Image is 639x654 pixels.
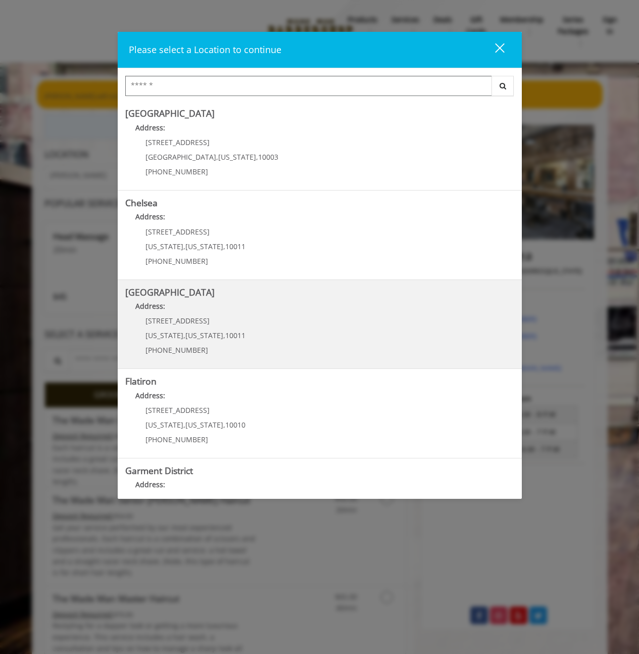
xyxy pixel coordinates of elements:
[145,345,208,355] span: [PHONE_NUMBER]
[125,76,492,96] input: Search Center
[145,435,208,444] span: [PHONE_NUMBER]
[125,107,215,119] b: [GEOGRAPHIC_DATA]
[225,242,245,251] span: 10011
[185,242,223,251] span: [US_STATE]
[145,152,216,162] span: [GEOGRAPHIC_DATA]
[256,152,258,162] span: ,
[145,227,210,237] span: [STREET_ADDRESS]
[129,43,281,56] span: Please select a Location to continue
[497,82,509,89] i: Search button
[125,197,158,209] b: Chelsea
[223,420,225,430] span: ,
[216,152,218,162] span: ,
[135,123,165,132] b: Address:
[125,375,157,387] b: Flatiron
[145,256,208,266] span: [PHONE_NUMBER]
[145,420,183,430] span: [US_STATE]
[135,480,165,489] b: Address:
[483,42,504,58] div: close dialog
[145,242,183,251] span: [US_STATE]
[218,152,256,162] span: [US_STATE]
[223,242,225,251] span: ,
[476,39,511,60] button: close dialog
[225,331,245,340] span: 10011
[258,152,278,162] span: 10003
[185,420,223,430] span: [US_STATE]
[145,167,208,176] span: [PHONE_NUMBER]
[125,464,193,477] b: Garment District
[223,331,225,340] span: ,
[185,331,223,340] span: [US_STATE]
[225,420,245,430] span: 10010
[135,301,165,311] b: Address:
[145,331,183,340] span: [US_STATE]
[183,420,185,430] span: ,
[145,137,210,147] span: [STREET_ADDRESS]
[145,405,210,415] span: [STREET_ADDRESS]
[125,286,215,298] b: [GEOGRAPHIC_DATA]
[183,242,185,251] span: ,
[145,316,210,325] span: [STREET_ADDRESS]
[183,331,185,340] span: ,
[125,76,514,101] div: Center Select
[135,212,165,221] b: Address:
[135,391,165,400] b: Address:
